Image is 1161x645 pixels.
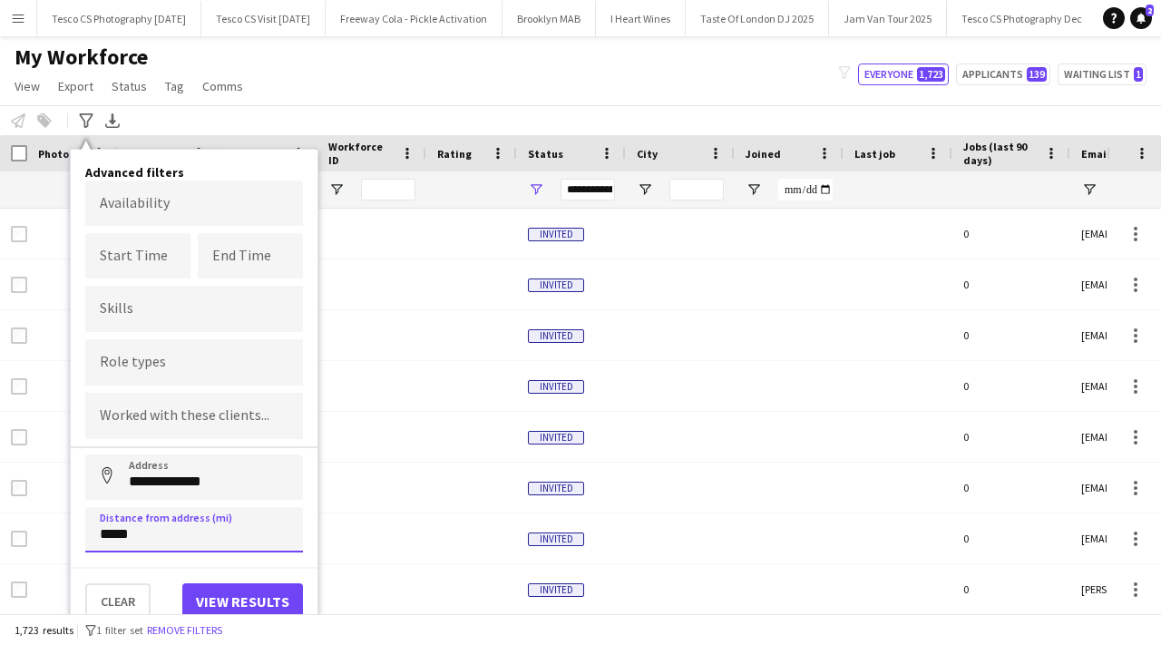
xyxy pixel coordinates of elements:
[75,110,97,132] app-action-btn: Advanced filters
[11,327,27,344] input: Row Selection is disabled for this row (unchecked)
[952,513,1070,563] div: 0
[158,74,191,98] a: Tag
[11,581,27,598] input: Row Selection is disabled for this row (unchecked)
[437,147,472,161] span: Rating
[528,329,584,343] span: Invited
[528,228,584,241] span: Invited
[952,310,1070,360] div: 0
[165,78,184,94] span: Tag
[328,181,345,198] button: Open Filter Menu
[952,209,1070,259] div: 0
[1027,67,1047,82] span: 139
[858,64,949,85] button: Everyone1,723
[51,74,101,98] a: Export
[947,1,1098,36] button: Tesco CS Photography Dec
[201,1,326,36] button: Tesco CS Visit [DATE]
[11,277,27,293] input: Row Selection is disabled for this row (unchecked)
[829,1,947,36] button: Jam Van Tour 2025
[963,140,1038,167] span: Jobs (last 90 days)
[952,564,1070,614] div: 0
[15,44,148,71] span: My Workforce
[11,226,27,242] input: Row Selection is disabled for this row (unchecked)
[502,1,596,36] button: Brooklyn MAB
[746,181,762,198] button: Open Filter Menu
[637,181,653,198] button: Open Filter Menu
[528,380,584,394] span: Invited
[528,147,563,161] span: Status
[956,64,1050,85] button: Applicants139
[100,300,288,317] input: Type to search skills...
[746,147,781,161] span: Joined
[917,67,945,82] span: 1,723
[854,147,895,161] span: Last job
[528,279,584,292] span: Invited
[11,480,27,496] input: Row Selection is disabled for this row (unchecked)
[1130,7,1152,29] a: 2
[100,408,288,425] input: Type to search clients...
[58,78,93,94] span: Export
[143,621,226,640] button: Remove filters
[361,179,415,200] input: Workforce ID Filter Input
[202,78,243,94] span: Comms
[85,583,151,620] button: Clear
[102,110,123,132] app-action-btn: Export XLSX
[195,74,250,98] a: Comms
[104,74,154,98] a: Status
[326,1,502,36] button: Freeway Cola - Pickle Activation
[96,623,143,637] span: 1 filter set
[952,361,1070,411] div: 0
[528,583,584,597] span: Invited
[15,78,40,94] span: View
[11,531,27,547] input: Row Selection is disabled for this row (unchecked)
[328,140,394,167] span: Workforce ID
[182,583,303,620] button: View results
[11,429,27,445] input: Row Selection is disabled for this row (unchecked)
[11,378,27,395] input: Row Selection is disabled for this row (unchecked)
[952,463,1070,513] div: 0
[637,147,658,161] span: City
[528,482,584,495] span: Invited
[686,1,829,36] button: Taste Of London DJ 2025
[528,181,544,198] button: Open Filter Menu
[7,74,47,98] a: View
[952,259,1070,309] div: 0
[528,431,584,445] span: Invited
[1081,181,1098,198] button: Open Filter Menu
[85,164,303,181] h4: Advanced filters
[38,147,69,161] span: Photo
[112,78,147,94] span: Status
[1081,147,1110,161] span: Email
[100,355,288,371] input: Type to search role types...
[669,179,724,200] input: City Filter Input
[596,1,686,36] button: I Heart Wines
[528,533,584,546] span: Invited
[1134,67,1143,82] span: 1
[1146,5,1154,16] span: 2
[1058,64,1146,85] button: Waiting list1
[129,147,184,161] span: First Name
[778,179,833,200] input: Joined Filter Input
[952,412,1070,462] div: 0
[37,1,201,36] button: Tesco CS Photography [DATE]
[229,147,282,161] span: Last Name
